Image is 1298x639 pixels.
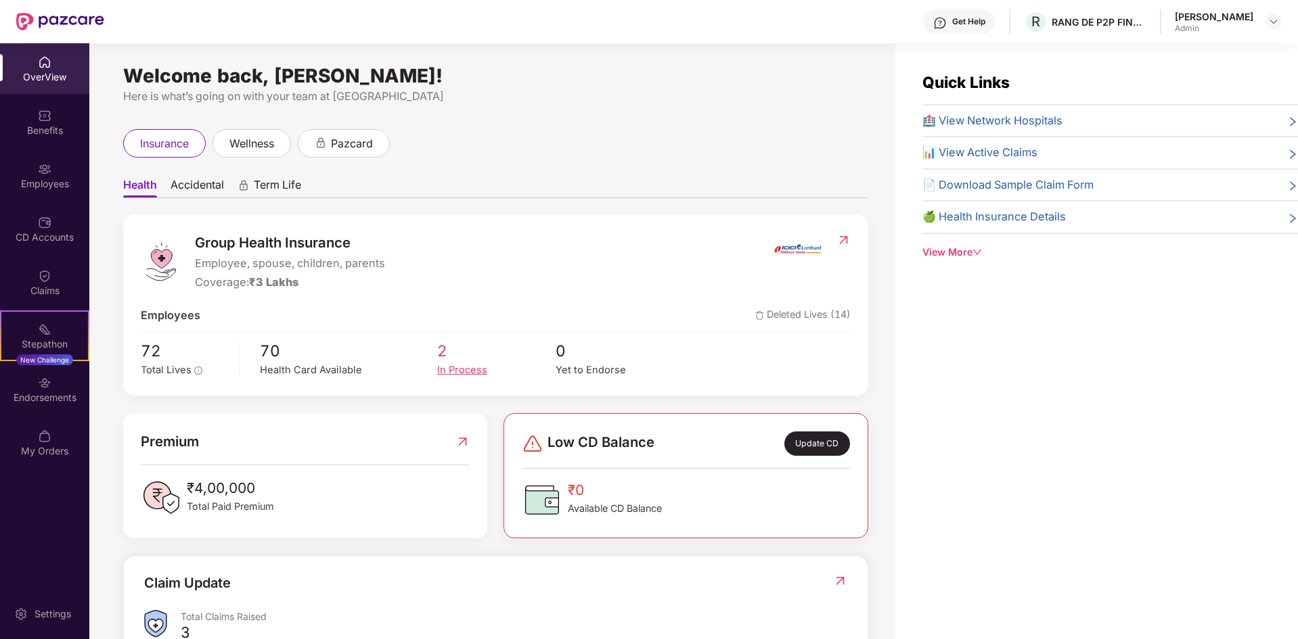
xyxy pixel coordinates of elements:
[1,337,88,351] div: Stepathon
[568,501,662,516] span: Available CD Balance
[30,607,75,621] div: Settings
[249,275,298,289] span: ₹3 Lakhs
[38,55,51,69] img: svg+xml;base64,PHN2ZyBpZD0iSG9tZSIgeG1sbnM9Imh0dHA6Ly93d3cudzMub3JnLzIwMDAvc3ZnIiB3aWR0aD0iMjAiIG...
[141,477,181,518] img: PaidPremiumIcon
[522,433,543,454] img: svg+xml;base64,PHN2ZyBpZD0iRGFuZ2VyLTMyeDMyIiB4bWxucz0iaHR0cDovL3d3dy53My5vcmcvMjAwMC9zdmciIHdpZH...
[260,339,437,363] span: 70
[1287,179,1298,194] span: right
[260,362,437,378] div: Health Card Available
[772,232,823,266] img: insurerIcon
[123,88,868,105] div: Here is what’s going on with your team at [GEOGRAPHIC_DATA]
[195,255,385,273] span: Employee, spouse, children, parents
[38,323,51,336] img: svg+xml;base64,PHN2ZyB4bWxucz0iaHR0cDovL3d3dy53My5vcmcvMjAwMC9zdmciIHdpZHRoPSIyMSIgaGVpZ2h0PSIyMC...
[16,13,104,30] img: New Pazcare Logo
[140,135,189,152] span: insurance
[141,364,192,376] span: Total Lives
[144,610,167,638] img: ClaimsSummaryIcon
[1268,16,1279,27] img: svg+xml;base64,PHN2ZyBpZD0iRHJvcGRvd24tMzJ4MzIiIHhtbG5zPSJodHRwOi8vd3d3LnczLm9yZy8yMDAwL3N2ZyIgd2...
[922,245,1298,260] div: View More
[194,366,202,375] span: info-circle
[972,247,982,257] span: down
[315,137,327,149] div: animation
[836,233,851,247] img: RedirectIcon
[1031,14,1040,30] span: R
[195,232,385,254] span: Group Health Insurance
[922,73,1010,91] span: Quick Links
[141,431,199,452] span: Premium
[755,311,764,320] img: deleteIcon
[556,362,674,378] div: Yet to Endorse
[16,354,73,365] div: New Challenge
[38,376,51,389] img: svg+xml;base64,PHN2ZyBpZD0iRW5kb3JzZW1lbnRzIiB4bWxucz0iaHR0cDovL3d3dy53My5vcmcvMjAwMC9zdmciIHdpZH...
[171,178,224,197] span: Accidental
[187,477,274,499] span: ₹4,00,000
[547,431,654,456] span: Low CD Balance
[437,339,556,363] span: 2
[1287,147,1298,162] span: right
[181,610,847,623] div: Total Claims Raised
[38,109,51,122] img: svg+xml;base64,PHN2ZyBpZD0iQmVuZWZpdHMiIHhtbG5zPSJodHRwOi8vd3d3LnczLm9yZy8yMDAwL3N2ZyIgd2lkdGg9Ij...
[1052,16,1146,28] div: RANG DE P2P FINANCIAL SERVICES PRIVATE LIMITED
[331,135,373,152] span: pazcard
[556,339,674,363] span: 0
[141,241,181,282] img: logo
[238,179,250,191] div: animation
[38,216,51,229] img: svg+xml;base64,PHN2ZyBpZD0iQ0RfQWNjb3VudHMiIGRhdGEtbmFtZT0iQ0QgQWNjb3VudHMiIHhtbG5zPSJodHRwOi8vd3...
[1175,23,1253,34] div: Admin
[123,70,868,81] div: Welcome back, [PERSON_NAME]!
[784,431,850,456] div: Update CD
[1175,10,1253,23] div: [PERSON_NAME]
[141,307,200,325] span: Employees
[952,16,985,27] div: Get Help
[195,274,385,291] div: Coverage:
[922,144,1037,162] span: 📊 View Active Claims
[38,162,51,176] img: svg+xml;base64,PHN2ZyBpZD0iRW1wbG95ZWVzIiB4bWxucz0iaHR0cDovL3d3dy53My5vcmcvMjAwMC9zdmciIHdpZHRoPS...
[123,178,157,197] span: Health
[755,307,851,325] span: Deleted Lives (14)
[922,208,1066,226] span: 🍏 Health Insurance Details
[833,574,847,588] img: RedirectIcon
[229,135,274,152] span: wellness
[187,499,274,514] span: Total Paid Premium
[922,112,1062,130] span: 🏥 View Network Hospitals
[1287,211,1298,226] span: right
[141,339,229,363] span: 72
[144,573,231,594] div: Claim Update
[568,479,662,501] span: ₹0
[38,269,51,283] img: svg+xml;base64,PHN2ZyBpZD0iQ2xhaW0iIHhtbG5zPSJodHRwOi8vd3d3LnczLm9yZy8yMDAwL3N2ZyIgd2lkdGg9IjIwIi...
[522,479,562,520] img: CDBalanceIcon
[1287,115,1298,130] span: right
[14,607,28,621] img: svg+xml;base64,PHN2ZyBpZD0iU2V0dGluZy0yMHgyMCIgeG1sbnM9Imh0dHA6Ly93d3cudzMub3JnLzIwMDAvc3ZnIiB3aW...
[38,429,51,443] img: svg+xml;base64,PHN2ZyBpZD0iTXlfT3JkZXJzIiBkYXRhLW5hbWU9Ik15IE9yZGVycyIgeG1sbnM9Imh0dHA6Ly93d3cudz...
[455,431,470,452] img: RedirectIcon
[933,16,947,30] img: svg+xml;base64,PHN2ZyBpZD0iSGVscC0zMngzMiIgeG1sbnM9Imh0dHA6Ly93d3cudzMub3JnLzIwMDAvc3ZnIiB3aWR0aD...
[437,362,556,378] div: In Process
[922,176,1094,194] span: 📄 Download Sample Claim Form
[254,178,301,197] span: Term Life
